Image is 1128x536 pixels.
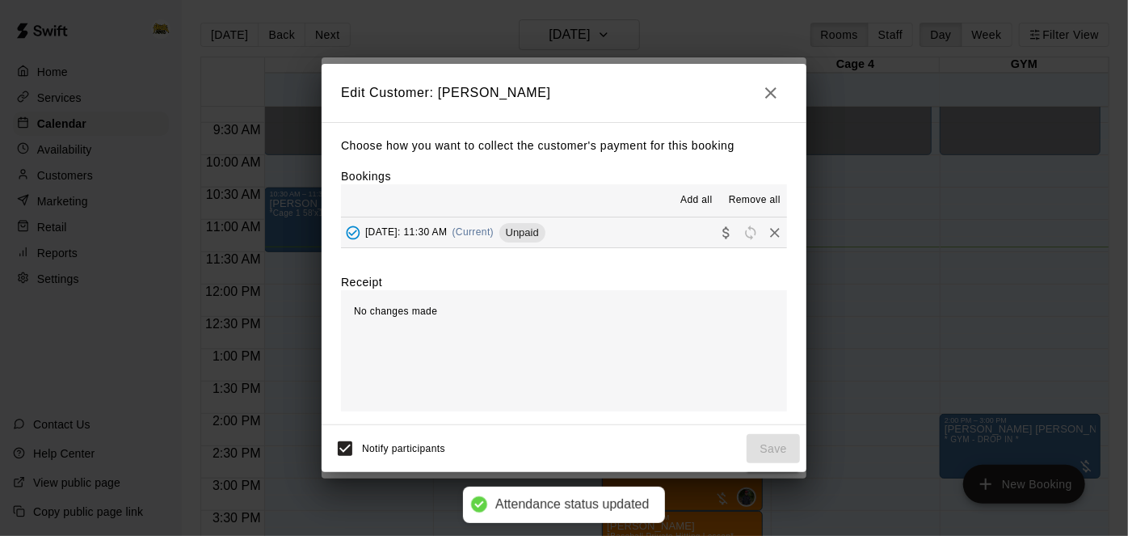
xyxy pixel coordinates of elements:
[341,274,382,290] label: Receipt
[680,192,713,209] span: Add all
[722,188,787,213] button: Remove all
[763,226,787,238] span: Remove
[354,306,437,317] span: No changes made
[729,192,781,209] span: Remove all
[671,188,722,213] button: Add all
[714,226,739,238] span: Collect payment
[341,217,787,247] button: Added - Collect Payment[DATE]: 11:30 AM(Current)UnpaidCollect paymentRescheduleRemove
[739,226,763,238] span: Reschedule
[322,64,806,122] h2: Edit Customer: [PERSON_NAME]
[362,443,445,454] span: Notify participants
[495,496,649,513] div: Attendance status updated
[341,170,391,183] label: Bookings
[365,226,448,238] span: [DATE]: 11:30 AM
[341,136,787,156] p: Choose how you want to collect the customer's payment for this booking
[341,221,365,245] button: Added - Collect Payment
[452,226,495,238] span: (Current)
[499,226,545,238] span: Unpaid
